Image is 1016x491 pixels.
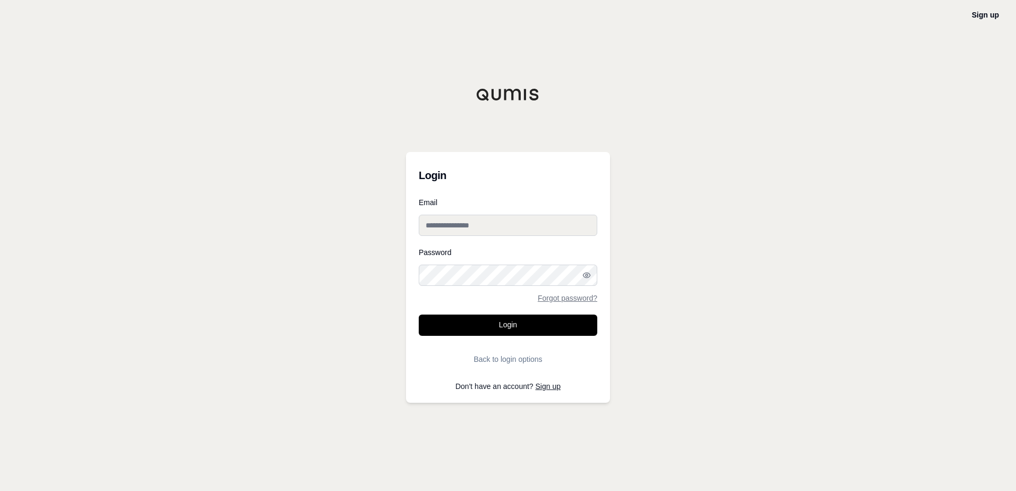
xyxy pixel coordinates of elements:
[972,11,999,19] a: Sign up
[419,383,597,390] p: Don't have an account?
[419,165,597,186] h3: Login
[419,315,597,336] button: Login
[538,294,597,302] a: Forgot password?
[476,88,540,101] img: Qumis
[419,199,597,206] label: Email
[419,249,597,256] label: Password
[419,349,597,370] button: Back to login options
[536,382,561,391] a: Sign up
